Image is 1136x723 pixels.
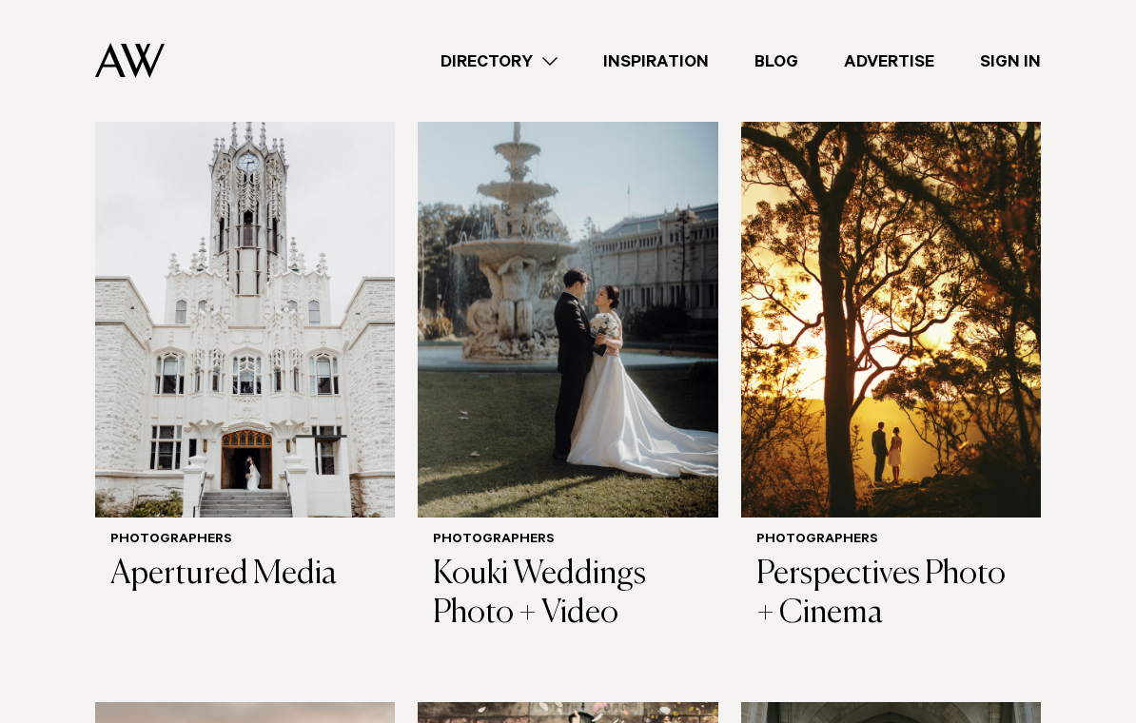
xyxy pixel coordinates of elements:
[95,115,395,518] img: Auckland Weddings Photographers | Apertured Media
[110,556,380,595] h3: Apertured Media
[821,49,957,74] a: Advertise
[756,533,1026,549] h6: Photographers
[433,556,702,634] h3: Kouki Weddings Photo + Video
[741,115,1041,649] a: Auckland Weddings Photographers | Perspectives Photo + Cinema Photographers Perspectives Photo + ...
[756,556,1026,634] h3: Perspectives Photo + Cinema
[741,115,1041,518] img: Auckland Weddings Photographers | Perspectives Photo + Cinema
[732,49,821,74] a: Blog
[418,115,717,649] a: Auckland Weddings Photographers | Kouki Weddings Photo + Video Photographers Kouki Weddings Photo...
[433,533,702,549] h6: Photographers
[110,533,380,549] h6: Photographers
[95,43,165,78] img: Auckland Weddings Logo
[418,115,717,518] img: Auckland Weddings Photographers | Kouki Weddings Photo + Video
[957,49,1064,74] a: Sign In
[95,115,395,611] a: Auckland Weddings Photographers | Apertured Media Photographers Apertured Media
[418,49,580,74] a: Directory
[580,49,732,74] a: Inspiration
